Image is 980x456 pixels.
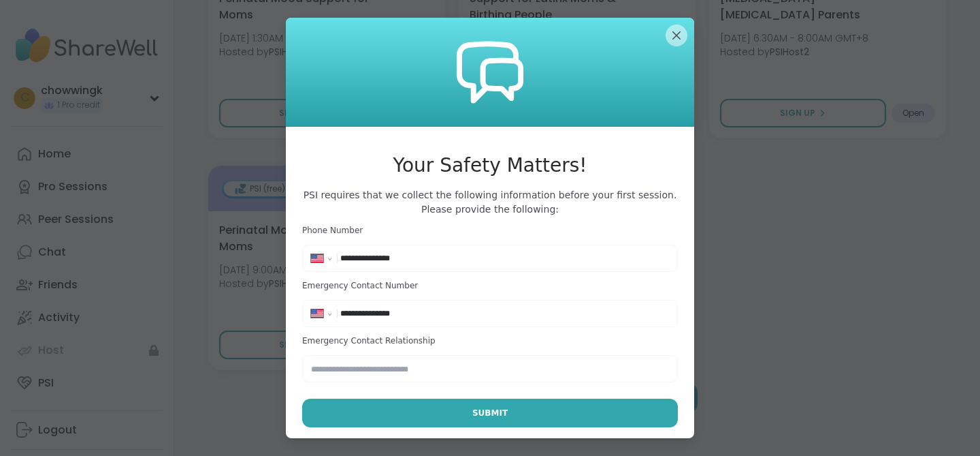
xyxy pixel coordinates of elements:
h3: Phone Number [302,225,678,237]
h3: Your Safety Matters! [302,151,678,180]
span: Submit [472,407,508,419]
button: Submit [302,399,678,427]
span: PSI requires that we collect the following information before your first session. Please provide ... [302,188,678,217]
img: United States [311,309,323,318]
h3: Emergency Contact Relationship [302,335,678,347]
h3: Emergency Contact Number [302,280,678,292]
